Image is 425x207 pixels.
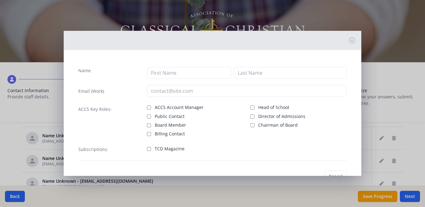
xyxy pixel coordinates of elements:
[250,106,254,110] input: Head of School
[155,146,185,152] span: TCD Magazine
[155,131,185,137] span: Billing Contact
[250,115,254,119] input: Director of Admissions
[155,104,203,111] span: ACCS Account Manager
[250,123,254,127] input: Chairman of Board
[147,85,347,97] input: contact@site.com
[78,68,91,74] label: Name
[258,104,289,111] span: Head of School
[147,106,151,110] input: ACCS Account Manager
[147,123,151,127] input: Board Member
[78,106,112,112] label: ACCS Key Roles:
[147,115,151,119] input: Public Contact
[147,67,231,79] input: First Name
[155,122,186,128] span: Board Member
[78,146,108,153] label: Subscriptions:
[325,171,347,182] button: Cancel
[258,122,298,128] span: Chairman of Board
[78,88,104,94] label: Email (Work)
[234,67,347,79] input: Last Name
[155,113,185,120] span: Public Contact
[147,132,151,136] input: Billing Contact
[147,147,151,151] input: TCD Magazine
[258,113,305,120] span: Director of Admissions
